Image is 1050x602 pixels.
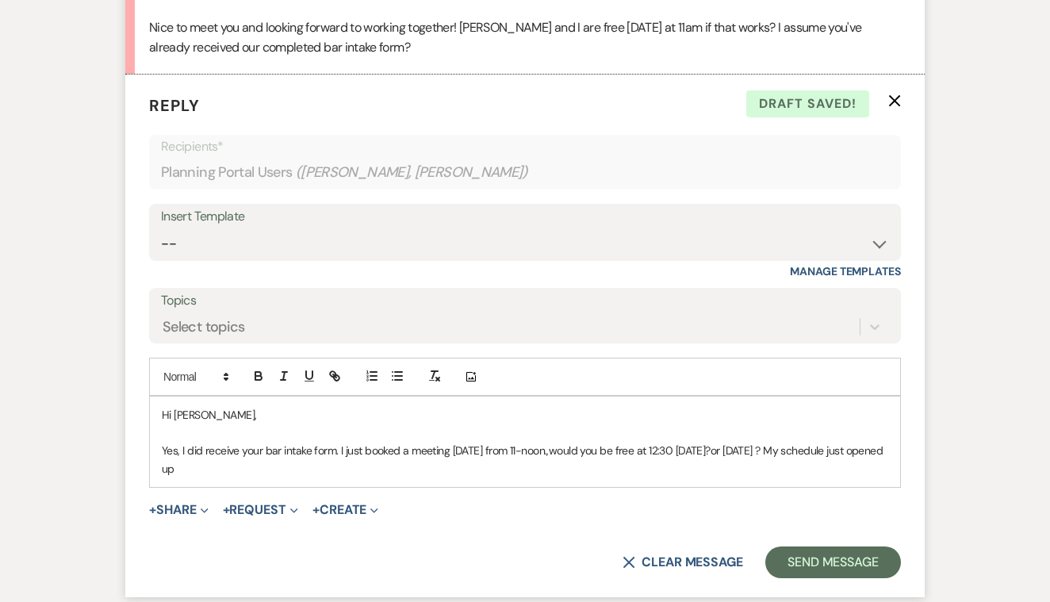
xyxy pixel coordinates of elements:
[296,162,529,183] span: ( [PERSON_NAME], [PERSON_NAME] )
[149,17,901,58] p: Nice to meet you and looking forward to working together! [PERSON_NAME] and I are free [DATE] at ...
[312,504,378,516] button: Create
[223,504,298,516] button: Request
[149,504,209,516] button: Share
[223,504,230,516] span: +
[161,205,889,228] div: Insert Template
[161,289,889,313] label: Topics
[162,406,888,424] p: Hi [PERSON_NAME],
[790,264,901,278] a: Manage Templates
[149,504,156,516] span: +
[623,556,743,569] button: Clear message
[149,95,200,116] span: Reply
[746,90,869,117] span: Draft saved!
[312,504,320,516] span: +
[162,442,888,477] p: Yes, I did receive your bar intake form. I just booked a meeting [DATE] from 11-noon.,would you b...
[765,546,901,578] button: Send Message
[161,136,889,157] p: Recipients*
[161,157,889,188] div: Planning Portal Users
[163,316,245,338] div: Select topics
